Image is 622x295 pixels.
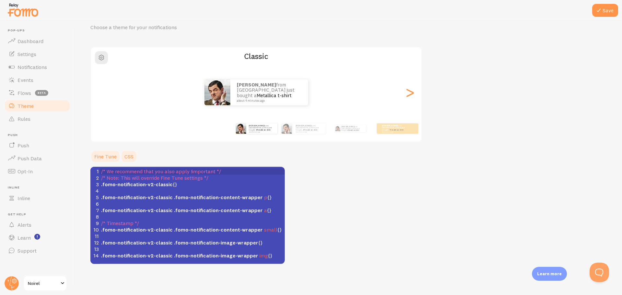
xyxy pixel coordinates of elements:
span: Inline [17,195,30,201]
span: {} [101,226,282,233]
span: Noirel [28,279,59,287]
div: 9 [90,220,100,226]
span: img [259,252,268,259]
span: /* We recommend that you also apply !important */ [101,168,221,175]
span: Push [17,142,29,149]
p: Learn more [537,271,562,277]
span: beta [35,90,48,96]
div: 2 [90,175,100,181]
span: Alerts [17,221,31,228]
span: .fomo-notification-image-wrapper [174,239,258,246]
a: Metallica t-shirt [348,129,359,131]
div: 4 [90,187,100,194]
span: {} [101,194,272,200]
small: about 4 minutes ago [382,131,407,132]
span: Push Data [17,155,42,162]
span: Dashboard [17,38,43,44]
p: from [GEOGRAPHIC_DATA] just bought a [237,82,302,102]
a: Theme [4,99,71,112]
h2: Classic [91,51,421,61]
span: Push [8,133,71,137]
span: /* Timestamp */ [101,220,139,226]
a: Flows beta [4,86,71,99]
a: Opt-In [4,165,71,178]
a: Inline [4,192,71,205]
a: Metallica t-shirt [257,92,292,98]
span: small [264,226,277,233]
p: from [GEOGRAPHIC_DATA] just bought a [296,124,323,132]
div: 8 [90,213,100,220]
div: Learn more [532,267,567,281]
small: about 4 minutes ago [296,131,322,132]
span: {} [101,207,271,213]
span: .fomo-notification-v2-classic [101,252,173,259]
span: Settings [17,51,36,57]
div: 3 [90,181,100,187]
span: Events [17,77,33,83]
div: 13 [90,246,100,252]
span: .fomo-notification-image-wrapper [174,252,258,259]
span: {} [101,252,272,259]
div: 7 [90,207,100,213]
span: .fomo-notification-content-wrapper [174,226,263,233]
a: Push Data [4,152,71,165]
img: Fomo [236,123,246,134]
div: 10 [90,226,100,233]
strong: [PERSON_NAME] [382,124,397,127]
div: 1 [90,168,100,175]
a: CSS [121,150,137,163]
span: Theme [17,103,34,109]
a: Metallica t-shirt [390,129,404,131]
div: 5 [90,194,100,200]
span: Opt-In [17,168,33,175]
svg: <p>Watch New Feature Tutorials!</p> [34,234,40,240]
span: p [264,194,267,200]
span: {} [101,239,263,246]
span: .fomo-notification-content-wrapper [174,194,263,200]
div: 11 [90,233,100,239]
iframe: Help Scout Beacon - Open [590,263,609,282]
span: Rules [17,116,30,122]
strong: [PERSON_NAME] [249,124,264,127]
span: .fomo-notification-v2-classic [101,181,173,187]
p: from [GEOGRAPHIC_DATA] just bought a [341,125,363,132]
span: .fomo-notification-v2-classic [101,226,173,233]
img: fomo-relay-logo-orange.svg [7,2,39,18]
img: Fomo [335,126,340,131]
a: Learn [4,231,71,244]
a: Dashboard [4,35,71,48]
strong: [PERSON_NAME] [341,126,354,128]
a: Metallica t-shirt [304,129,317,131]
small: about 4 minutes ago [249,131,274,132]
small: about 4 minutes ago [237,99,300,102]
strong: [PERSON_NAME] [296,124,311,127]
span: .fomo-notification-v2-classic [101,194,173,200]
p: from [GEOGRAPHIC_DATA] just bought a [382,124,408,132]
img: Fomo [204,79,230,105]
span: .fomo-notification-v2-classic [101,207,173,213]
span: Pop-ups [8,28,71,33]
a: Support [4,244,71,257]
span: {} [101,181,177,187]
a: Events [4,74,71,86]
p: from [GEOGRAPHIC_DATA] just bought a [249,124,275,132]
span: Get Help [8,212,71,217]
span: Learn [17,234,31,241]
a: Settings [4,48,71,61]
div: 6 [90,200,100,207]
p: Choose a theme for your notifications [90,24,246,31]
a: Metallica t-shirt [257,129,271,131]
img: Fomo [282,123,292,134]
strong: [PERSON_NAME] [237,82,276,88]
span: Support [17,247,37,254]
div: 12 [90,239,100,246]
span: Flows [17,90,31,96]
div: 14 [90,252,100,259]
span: Inline [8,186,71,190]
a: Push [4,139,71,152]
span: a [264,207,267,213]
a: Notifications [4,61,71,74]
a: Rules [4,112,71,125]
a: Fine Tune [90,150,121,163]
span: .fomo-notification-content-wrapper [174,207,263,213]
